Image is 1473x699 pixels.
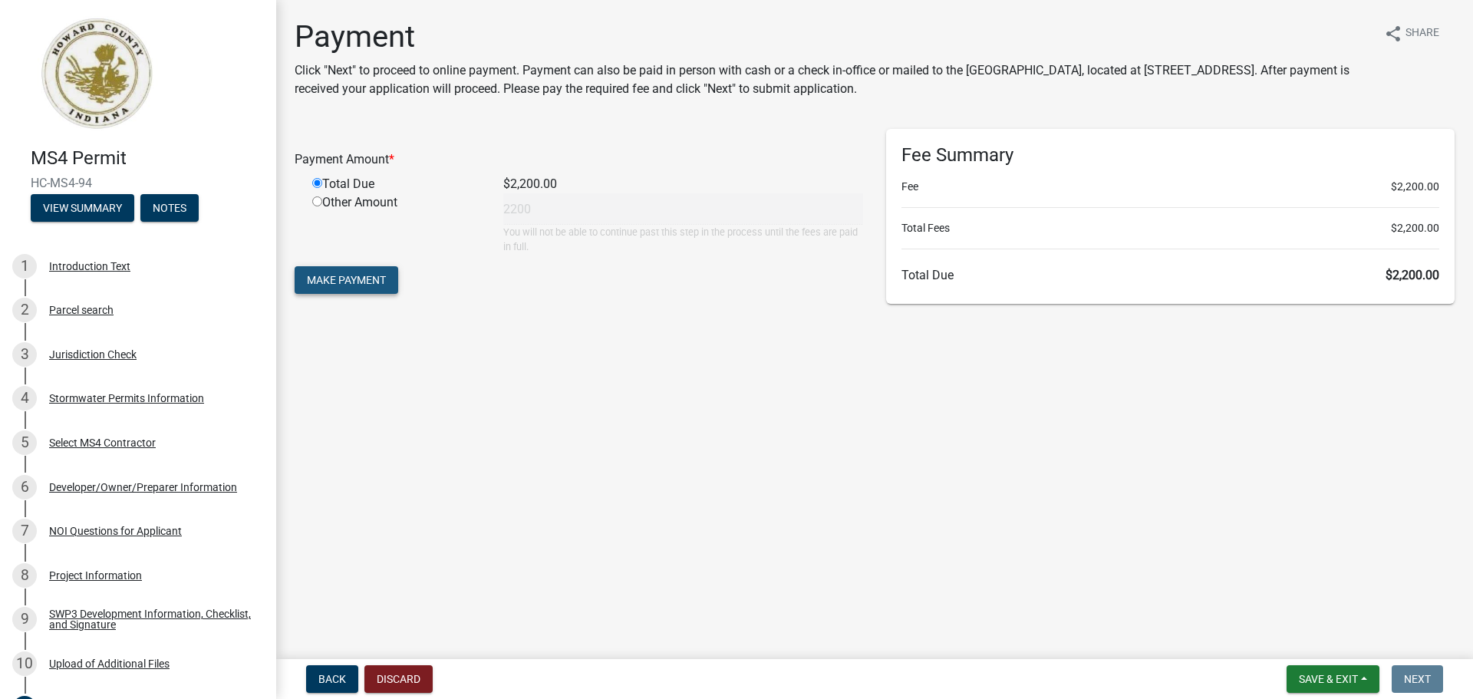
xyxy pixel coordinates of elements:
[12,254,37,279] div: 1
[49,437,156,448] div: Select MS4 Contractor
[12,475,37,500] div: 6
[12,386,37,410] div: 4
[12,342,37,367] div: 3
[1287,665,1379,693] button: Save & Exit
[1391,179,1439,195] span: $2,200.00
[318,673,346,685] span: Back
[1386,268,1439,282] span: $2,200.00
[901,144,1439,167] h6: Fee Summary
[31,203,134,215] wm-modal-confirm: Summary
[1384,25,1402,43] i: share
[12,651,37,676] div: 10
[901,220,1439,236] li: Total Fees
[1404,673,1431,685] span: Next
[1391,220,1439,236] span: $2,200.00
[295,18,1372,55] h1: Payment
[1392,665,1443,693] button: Next
[49,393,204,404] div: Stormwater Permits Information
[140,203,199,215] wm-modal-confirm: Notes
[12,563,37,588] div: 8
[1299,673,1358,685] span: Save & Exit
[31,147,264,170] h4: MS4 Permit
[12,430,37,455] div: 5
[49,482,237,493] div: Developer/Owner/Preparer Information
[301,193,492,254] div: Other Amount
[1372,18,1452,48] button: shareShare
[49,261,130,272] div: Introduction Text
[1405,25,1439,43] span: Share
[295,266,398,294] button: Make Payment
[492,175,875,193] div: $2,200.00
[49,349,137,360] div: Jurisdiction Check
[49,526,182,536] div: NOI Questions for Applicant
[49,305,114,315] div: Parcel search
[295,61,1372,98] p: Click "Next" to proceed to online payment. Payment can also be paid in person with cash or a chec...
[12,298,37,322] div: 2
[901,268,1439,282] h6: Total Due
[12,519,37,543] div: 7
[283,150,875,169] div: Payment Amount
[49,658,170,669] div: Upload of Additional Files
[901,179,1439,195] li: Fee
[307,274,386,286] span: Make Payment
[49,570,142,581] div: Project Information
[306,665,358,693] button: Back
[140,194,199,222] button: Notes
[364,665,433,693] button: Discard
[31,16,162,131] img: Howard County, Indiana
[31,176,245,190] span: HC-MS4-94
[301,175,492,193] div: Total Due
[31,194,134,222] button: View Summary
[12,607,37,631] div: 9
[49,608,252,630] div: SWP3 Development Information, Checklist, and Signature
